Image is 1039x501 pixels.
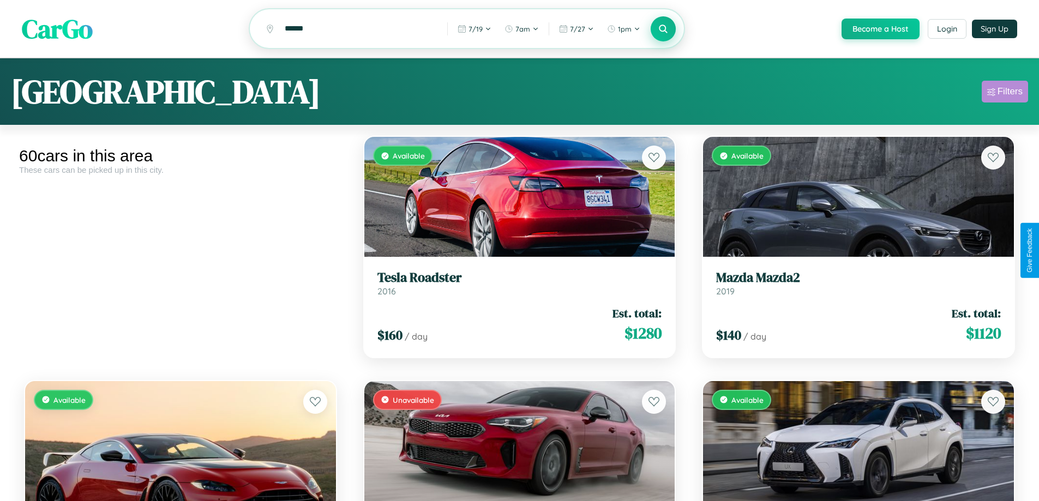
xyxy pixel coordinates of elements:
a: Tesla Roadster2016 [377,270,662,297]
span: $ 160 [377,326,403,344]
span: 7 / 19 [469,25,483,33]
button: Filters [982,81,1028,102]
div: Give Feedback [1026,228,1034,273]
span: CarGo [22,11,93,47]
span: / day [743,331,766,342]
span: 1pm [618,25,632,33]
span: Est. total: [952,305,1001,321]
h3: Tesla Roadster [377,270,662,286]
button: 7am [499,20,544,38]
span: 7am [515,25,530,33]
span: 7 / 27 [570,25,585,33]
div: 60 cars in this area [19,147,342,165]
span: Est. total: [612,305,662,321]
span: $ 1280 [624,322,662,344]
span: Available [393,151,425,160]
span: Available [731,395,764,405]
button: 7/27 [554,20,599,38]
button: Login [928,19,966,39]
span: 2016 [377,286,396,297]
div: Filters [998,86,1023,97]
span: / day [405,331,428,342]
span: Available [731,151,764,160]
button: Become a Host [842,19,920,39]
div: These cars can be picked up in this city. [19,165,342,174]
span: $ 1120 [966,322,1001,344]
a: Mazda Mazda22019 [716,270,1001,297]
button: Sign Up [972,20,1017,38]
h1: [GEOGRAPHIC_DATA] [11,69,321,114]
h3: Mazda Mazda2 [716,270,1001,286]
span: $ 140 [716,326,741,344]
button: 1pm [602,20,646,38]
span: Unavailable [393,395,434,405]
span: 2019 [716,286,735,297]
span: Available [53,395,86,405]
button: 7/19 [452,20,497,38]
